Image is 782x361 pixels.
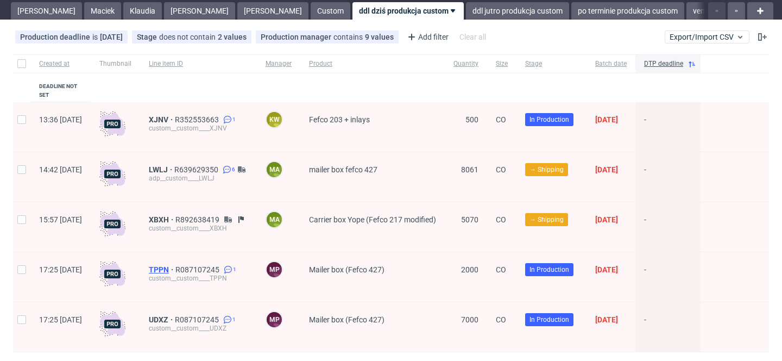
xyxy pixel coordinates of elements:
[571,2,684,20] a: po terminie produkcja custom
[453,59,478,69] span: Quantity
[644,165,692,189] span: -
[461,165,478,174] span: 8061
[232,115,236,124] span: 1
[309,165,377,174] span: mailer box fefco 427
[529,265,569,275] span: In Production
[149,274,248,283] div: custom__custom____TPPN
[267,312,282,327] figcaption: MP
[175,115,221,124] span: R352553663
[644,215,692,239] span: -
[365,33,394,41] div: 9 values
[267,112,282,127] figcaption: KW
[309,115,370,124] span: Fefco 203 + inlays
[309,215,436,224] span: Carrier box Yope (Fefco 217 modified)
[461,315,478,324] span: 7000
[39,59,82,69] span: Created at
[175,315,221,324] a: R087107245
[644,265,692,289] span: -
[496,165,506,174] span: CO
[237,2,308,20] a: [PERSON_NAME]
[222,265,236,274] a: 1
[309,59,436,69] span: Product
[20,33,92,41] span: Production deadline
[461,215,478,224] span: 5070
[496,115,506,124] span: CO
[99,161,125,187] img: pro-icon.017ec5509f39f3e742e3.png
[644,59,683,69] span: DTP deadline
[403,28,451,46] div: Add filter
[311,2,350,20] a: Custom
[221,115,236,124] a: 1
[100,33,123,41] div: [DATE]
[218,33,247,41] div: 2 values
[39,315,82,324] span: 17:25 [DATE]
[309,265,384,274] span: Mailer box (Fefco 427)
[221,315,236,324] a: 1
[149,165,174,174] a: LWLJ
[92,33,100,41] span: is
[267,212,282,227] figcaption: ma
[496,215,506,224] span: CO
[149,174,248,183] div: adp__custom____LWLJ
[137,33,159,41] span: Stage
[644,315,692,339] span: -
[11,2,82,20] a: [PERSON_NAME]
[149,265,175,274] a: TPPN
[595,165,618,174] span: [DATE]
[149,124,248,133] div: custom__custom____XJNV
[123,2,162,20] a: Klaudia
[149,115,175,124] a: XJNV
[309,315,384,324] span: Mailer box (Fefco 427)
[457,29,488,45] div: Clear all
[529,115,569,125] span: In Production
[220,165,235,174] a: 6
[149,324,248,333] div: custom__custom____UDXZ
[232,165,235,174] span: 6
[529,315,569,325] span: In Production
[595,115,618,124] span: [DATE]
[175,215,222,224] a: R892638419
[529,215,564,225] span: → Shipping
[333,33,365,41] span: contains
[595,215,618,224] span: [DATE]
[39,115,82,124] span: 13:36 [DATE]
[595,59,627,69] span: Batch date
[149,215,175,224] a: XBXH
[159,33,218,41] span: does not contain
[99,261,125,287] img: pro-icon.017ec5509f39f3e742e3.png
[99,59,131,69] span: Thumbnail
[149,224,248,233] div: custom__custom____XBXH
[39,82,82,99] div: Deadline not set
[352,2,464,20] a: ddl dziś produkcja custom
[644,115,692,139] span: -
[99,211,125,237] img: pro-icon.017ec5509f39f3e742e3.png
[686,2,750,20] a: vendor ddl dziś
[84,2,121,20] a: Maciek
[99,311,125,337] img: pro-icon.017ec5509f39f3e742e3.png
[99,111,125,137] img: pro-icon.017ec5509f39f3e742e3.png
[175,265,222,274] a: R087107245
[39,265,82,274] span: 17:25 [DATE]
[496,59,508,69] span: Size
[595,265,618,274] span: [DATE]
[164,2,235,20] a: [PERSON_NAME]
[149,59,248,69] span: Line item ID
[174,165,220,174] a: R639629350
[525,59,578,69] span: Stage
[149,315,175,324] a: UDXZ
[670,33,745,41] span: Export/Import CSV
[267,262,282,277] figcaption: MP
[529,165,564,175] span: → Shipping
[665,30,749,43] button: Export/Import CSV
[496,315,506,324] span: CO
[39,215,82,224] span: 15:57 [DATE]
[595,315,618,324] span: [DATE]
